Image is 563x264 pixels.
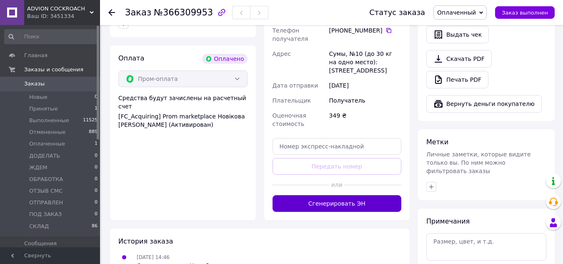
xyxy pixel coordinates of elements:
[502,10,548,16] span: Заказ выполнен
[29,223,49,230] span: СКЛАД
[118,112,248,129] div: [FC_Acquiring] Prom marketplace Новікова [PERSON_NAME] (Активирован)
[24,240,57,247] span: Сообщения
[24,52,48,59] span: Главная
[92,223,98,230] span: 86
[29,187,63,195] span: ОТЗЫВ СМС
[29,164,48,171] span: ЖДЕМ
[108,8,115,17] div: Вернуться назад
[125,8,151,18] span: Заказ
[273,82,318,89] span: Дата отправки
[29,93,48,101] span: Новые
[369,8,425,17] div: Статус заказа
[95,187,98,195] span: 0
[24,66,83,73] span: Заказы и сообщения
[29,128,65,136] span: Отмененные
[154,8,213,18] span: №366309953
[426,95,542,113] button: Вернуть деньги покупателю
[426,217,470,225] span: Примечания
[273,195,402,212] button: Сгенерировать ЭН
[29,199,63,206] span: ОТПРАВЛЕН
[95,176,98,183] span: 0
[29,117,69,124] span: Выполненные
[95,93,98,101] span: 0
[89,128,98,136] span: 889
[95,164,98,171] span: 0
[4,29,98,44] input: Поиск
[328,108,403,131] div: 349 ₴
[118,237,173,245] span: История заказа
[95,140,98,148] span: 1
[95,211,98,218] span: 0
[118,54,144,62] span: Оплата
[202,54,247,64] div: Оплачено
[83,117,98,124] span: 11525
[328,78,403,93] div: [DATE]
[426,26,489,43] button: Выдать чек
[328,46,403,78] div: Сумы, №10 (до 30 кг на одно место): [STREET_ADDRESS]
[426,151,531,174] span: Личные заметки, которые видите только вы. По ним можно фильтровать заказы
[273,112,306,127] span: Оценочная стоимость
[328,93,403,108] div: Получатель
[27,13,100,20] div: Ваш ID: 3451334
[95,105,98,113] span: 1
[426,71,488,88] a: Печать PDF
[273,50,291,57] span: Адрес
[273,27,308,42] span: Телефон получателя
[329,26,401,35] div: [PHONE_NUMBER]
[27,5,90,13] span: ADVION COCKROACH
[273,138,402,155] input: Номер экспресс-накладной
[426,138,448,146] span: Метки
[24,80,45,88] span: Заказы
[273,97,311,104] span: Плательщик
[29,105,58,113] span: Принятые
[95,199,98,206] span: 0
[437,9,476,16] span: Оплаченный
[118,94,248,129] div: Средства будут зачислены на расчетный счет
[29,211,62,218] span: ПОД ЗАКАЗ
[29,152,60,160] span: ДОДЕЛАТЬ
[29,140,65,148] span: Оплаченные
[95,152,98,160] span: 0
[426,50,492,68] a: Скачать PDF
[29,176,63,183] span: ОБРАБОТКА
[137,254,170,260] span: [DATE] 14:46
[495,6,555,19] button: Заказ выполнен
[330,181,343,189] span: или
